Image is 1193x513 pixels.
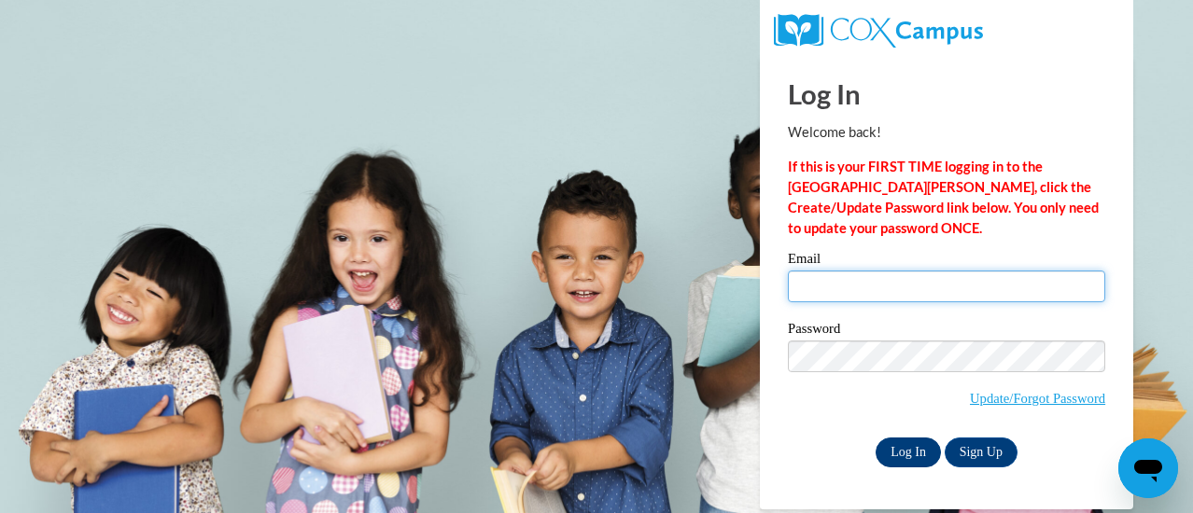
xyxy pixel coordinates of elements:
label: Password [788,322,1105,340]
input: Log In [876,437,941,467]
h1: Log In [788,75,1105,113]
a: Update/Forgot Password [970,391,1105,406]
label: Email [788,252,1105,270]
iframe: Button to launch messaging window [1118,438,1178,498]
a: Sign Up [945,437,1018,467]
img: COX Campus [774,14,983,48]
strong: If this is your FIRST TIME logging in to the [GEOGRAPHIC_DATA][PERSON_NAME], click the Create/Upd... [788,159,1099,236]
p: Welcome back! [788,122,1105,143]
